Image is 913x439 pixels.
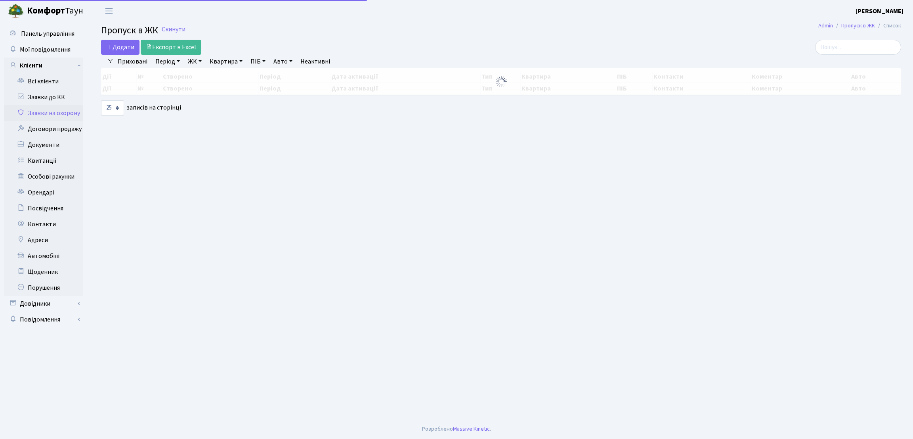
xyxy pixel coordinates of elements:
[4,200,83,216] a: Посвідчення
[4,26,83,42] a: Панель управління
[21,29,74,38] span: Панель управління
[4,89,83,105] a: Заявки до КК
[453,425,490,433] a: Massive Kinetic
[4,312,83,327] a: Повідомлення
[4,137,83,153] a: Документи
[20,45,71,54] span: Мої повідомлення
[162,26,185,33] a: Скинути
[4,216,83,232] a: Контакти
[4,248,83,264] a: Автомобілі
[815,40,901,55] input: Пошук...
[247,55,269,68] a: ПІБ
[206,55,246,68] a: Квартира
[856,7,903,15] b: [PERSON_NAME]
[422,425,491,433] div: Розроблено .
[4,232,83,248] a: Адреси
[152,55,183,68] a: Період
[101,100,181,116] label: записів на сторінці
[4,105,83,121] a: Заявки на охорону
[875,21,901,30] li: Список
[101,100,124,116] select: записів на сторінці
[806,17,913,34] nav: breadcrumb
[185,55,205,68] a: ЖК
[4,280,83,296] a: Порушення
[297,55,333,68] a: Неактивні
[4,264,83,280] a: Щоденник
[4,58,83,73] a: Клієнти
[270,55,296,68] a: Авто
[856,6,903,16] a: [PERSON_NAME]
[4,42,83,58] a: Мої повідомлення
[101,40,139,55] a: Додати
[818,21,833,30] a: Admin
[495,75,508,88] img: Обробка...
[8,3,24,19] img: logo.png
[27,4,83,18] span: Таун
[4,296,83,312] a: Довідники
[99,4,119,17] button: Переключити навігацію
[141,40,201,55] a: Експорт в Excel
[4,153,83,169] a: Квитанції
[841,21,875,30] a: Пропуск в ЖК
[4,121,83,137] a: Договори продажу
[27,4,65,17] b: Комфорт
[115,55,151,68] a: Приховані
[106,43,134,52] span: Додати
[4,73,83,89] a: Всі клієнти
[4,169,83,185] a: Особові рахунки
[4,185,83,200] a: Орендарі
[101,23,158,37] span: Пропуск в ЖК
